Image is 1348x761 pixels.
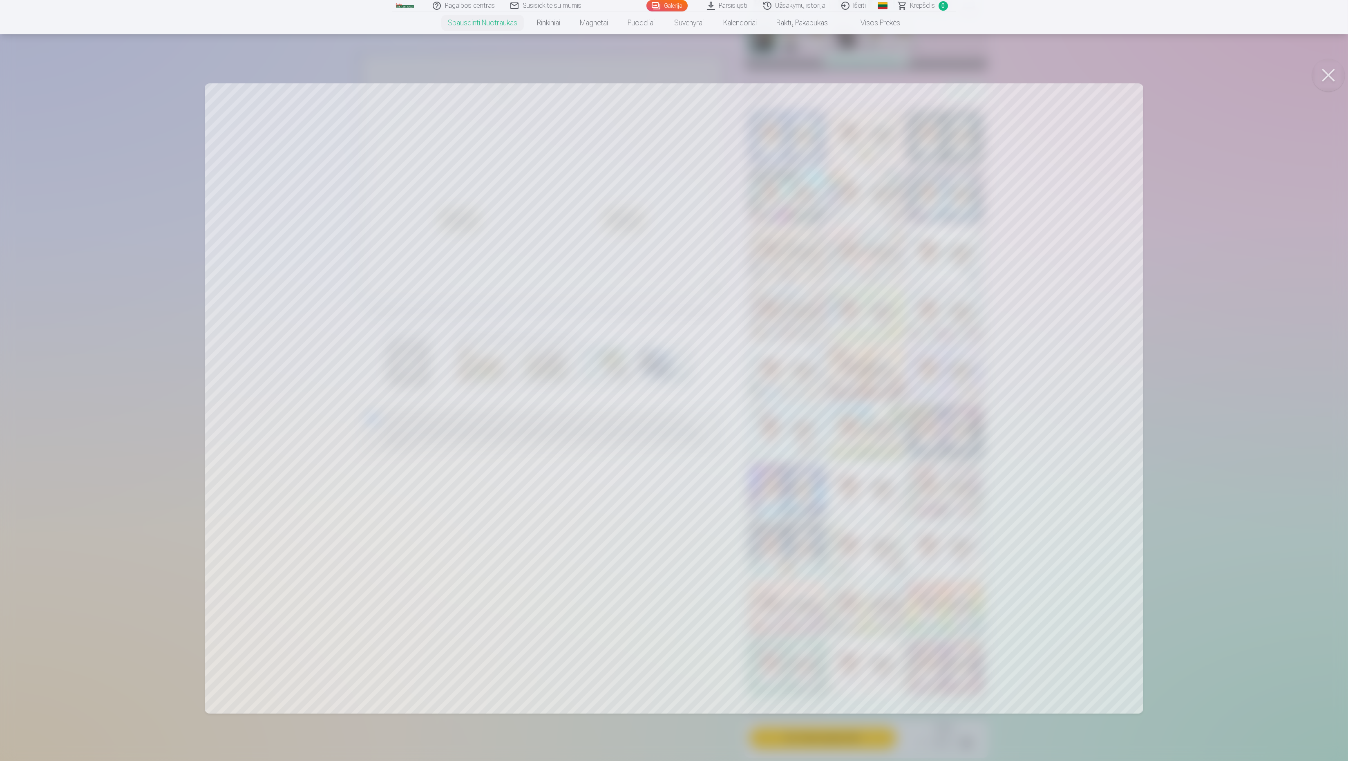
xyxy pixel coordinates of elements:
span: 0 [939,1,948,11]
a: Spausdinti nuotraukas [438,11,527,34]
a: Puodeliai [618,11,664,34]
a: Suvenyrai [664,11,713,34]
a: Raktų pakabukas [767,11,838,34]
a: Visos prekės [838,11,910,34]
a: Kalendoriai [713,11,767,34]
img: /v3 [396,3,414,8]
span: Krepšelis [910,1,935,11]
a: Magnetai [570,11,618,34]
a: Rinkiniai [527,11,570,34]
